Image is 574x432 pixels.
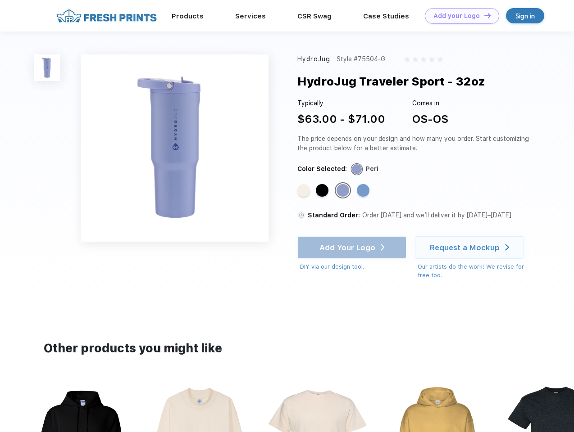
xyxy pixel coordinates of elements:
[484,13,491,18] img: DT
[404,57,410,62] img: gray_star.svg
[44,340,530,357] div: Other products you might like
[418,262,533,280] div: Our artists do the work! We revise for free too.
[430,243,500,252] div: Request a Mockup
[412,99,448,108] div: Comes in
[505,244,509,251] img: white arrow
[337,184,349,197] div: Peri
[357,184,369,197] div: Light Blue
[308,211,360,219] span: Standard Order:
[421,57,426,62] img: gray_star.svg
[172,12,204,20] a: Products
[81,54,269,242] img: func=resize&h=640
[433,12,480,20] div: Add your Logo
[366,164,378,174] div: Peri
[506,8,544,23] a: Sign in
[515,11,535,21] div: Sign in
[297,54,330,64] div: HydroJug
[300,262,406,271] div: DIY via our design tool.
[297,164,347,174] div: Color Selected:
[297,73,485,90] div: HydroJug Traveler Sport - 32oz
[297,134,533,153] div: The price depends on your design and how many you order. Start customizing the product below for ...
[297,211,305,219] img: standard order
[54,8,159,24] img: fo%20logo%202.webp
[297,111,385,127] div: $63.00 - $71.00
[337,54,385,64] div: Style #75504-G
[437,57,443,62] img: gray_star.svg
[362,211,513,219] span: Order [DATE] and we’ll deliver it by [DATE]–[DATE].
[34,54,60,81] img: func=resize&h=100
[429,57,434,62] img: gray_star.svg
[316,184,328,197] div: Black
[297,99,385,108] div: Typically
[412,111,448,127] div: OS-OS
[297,184,310,197] div: Cream
[413,57,418,62] img: gray_star.svg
